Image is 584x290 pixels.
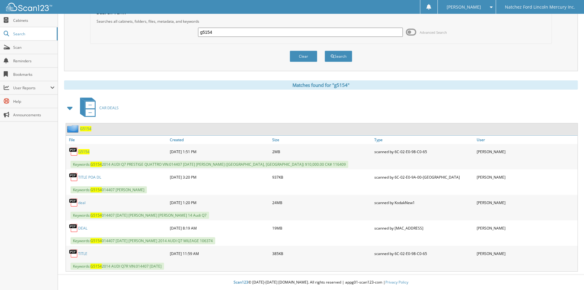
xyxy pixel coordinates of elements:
div: © [DATE]-[DATE] [DOMAIN_NAME]. All rights reserved | appg01-scan123-com | [58,275,584,290]
div: [PERSON_NAME] [475,222,578,234]
img: PDF.png [69,249,78,258]
span: User Reports [13,85,50,91]
div: 24MB [271,196,373,209]
span: [PERSON_NAME] [447,5,481,9]
span: G5154 [90,213,102,218]
div: Matches found for "g5154" [64,80,578,90]
a: Size [271,136,373,144]
div: [PERSON_NAME] [475,247,578,260]
a: CAR DEALS [76,96,119,120]
span: Reminders [13,58,55,64]
div: [PERSON_NAME] [475,145,578,158]
img: PDF.png [69,198,78,207]
div: [DATE] 1:20 PM [168,196,271,209]
a: Privacy Policy [385,280,408,285]
span: G5154 [90,162,102,167]
a: G5154 [80,126,91,131]
img: folder2.png [67,125,80,133]
span: Natchez Ford Lincoln Mercury Inc. [505,5,575,9]
span: G5154 [90,238,102,243]
div: 937KB [271,171,373,183]
div: scanned by 6C-02-E0-9A-00-[GEOGRAPHIC_DATA] [373,171,475,183]
button: Clear [290,51,317,62]
a: DEAL [78,226,87,231]
a: deal [78,200,86,205]
img: PDF.png [69,223,78,233]
span: Keywords: 014407 [DATE] [PERSON_NAME] 2014 AUDI Q7 MILEAGE 106374 [71,237,215,244]
a: G5154 [78,149,90,154]
div: scanned by 6C-02-E0-98-C0-65 [373,145,475,158]
img: PDF.png [69,172,78,182]
div: scanned by 6C-02-E0-98-C0-65 [373,247,475,260]
div: [PERSON_NAME] [475,171,578,183]
a: Type [373,136,475,144]
span: G5154 [90,187,102,192]
span: Bookmarks [13,72,55,77]
span: Scan123 [234,280,248,285]
a: TITLE [78,251,87,256]
div: [DATE] 8:19 AM [168,222,271,234]
a: File [66,136,168,144]
span: Announcements [13,112,55,118]
div: scanned by KodakNew1 [373,196,475,209]
span: Search [13,31,54,37]
span: Cabinets [13,18,55,23]
span: Keywords: 014407 [PERSON_NAME] [71,186,147,193]
iframe: Chat Widget [553,261,584,290]
a: Created [168,136,271,144]
span: Scan [13,45,55,50]
div: Searches all cabinets, folders, files, metadata, and keywords [94,19,548,24]
span: Help [13,99,55,104]
div: scanned by [MAC_ADDRESS] [373,222,475,234]
span: Keywords: 014407 [DATE] [PERSON_NAME] [PERSON_NAME] 14 Audi Q7 [71,212,209,219]
button: Search [325,51,352,62]
div: 385KB [271,247,373,260]
span: Keywords: 2014 AUDI Q7R VIN:014407 [DATE] [71,263,164,270]
span: CAR DEALS [99,105,119,110]
div: [PERSON_NAME] [475,196,578,209]
div: [DATE] 1:51 PM [168,145,271,158]
span: Advanced Search [420,30,447,35]
div: 2MB [271,145,373,158]
a: User [475,136,578,144]
img: scan123-logo-white.svg [6,3,52,11]
img: PDF.png [69,147,78,156]
span: Keywords: 2014 AUDI Q7 PRESTIGE QUATTRO VIN:014407 [DATE] [PERSON_NAME] ([GEOGRAPHIC_DATA], [GEOG... [71,161,348,168]
div: 19MB [271,222,373,234]
span: G5154 [90,264,102,269]
a: TITLE POA DL [78,175,101,180]
div: [DATE] 11:59 AM [168,247,271,260]
div: [DATE] 3:20 PM [168,171,271,183]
